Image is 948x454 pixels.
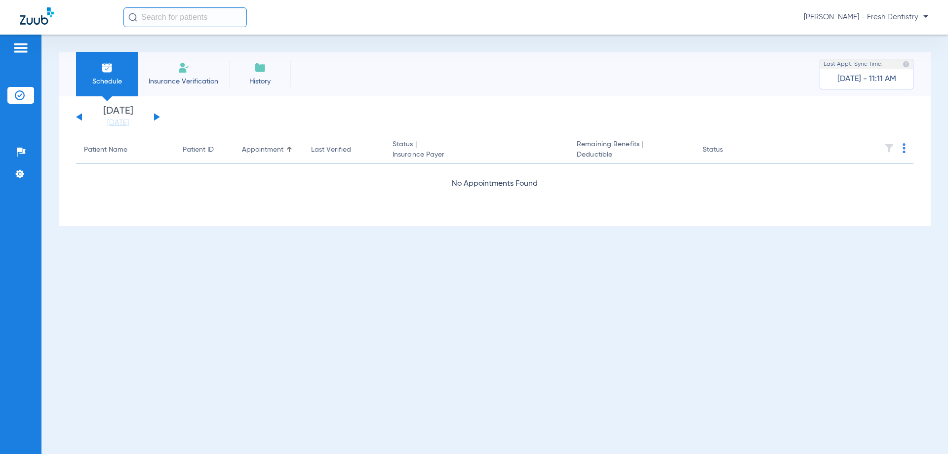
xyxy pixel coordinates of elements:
div: Appointment [242,145,295,155]
img: Manual Insurance Verification [178,62,190,74]
img: Zuub Logo [20,7,54,25]
img: hamburger-icon [13,42,29,54]
span: History [237,77,283,86]
div: Patient Name [84,145,167,155]
img: Search Icon [128,13,137,22]
div: Patient ID [183,145,226,155]
th: Remaining Benefits | [569,136,694,164]
li: [DATE] [88,106,148,128]
th: Status [695,136,761,164]
span: [PERSON_NAME] - Fresh Dentistry [804,12,928,22]
div: Appointment [242,145,283,155]
a: [DATE] [88,118,148,128]
span: Deductible [577,150,686,160]
img: Schedule [101,62,113,74]
img: History [254,62,266,74]
div: Last Verified [311,145,377,155]
img: last sync help info [903,61,909,68]
span: [DATE] - 11:11 AM [837,74,896,84]
div: No Appointments Found [76,178,913,190]
iframe: Chat Widget [899,407,948,454]
div: Patient ID [183,145,214,155]
img: filter.svg [884,143,894,153]
input: Search for patients [123,7,247,27]
div: Patient Name [84,145,127,155]
div: Last Verified [311,145,351,155]
span: Last Appt. Sync Time: [824,59,883,69]
span: Insurance Payer [393,150,561,160]
span: Insurance Verification [145,77,222,86]
th: Status | [385,136,569,164]
span: Schedule [83,77,130,86]
img: group-dot-blue.svg [903,143,906,153]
